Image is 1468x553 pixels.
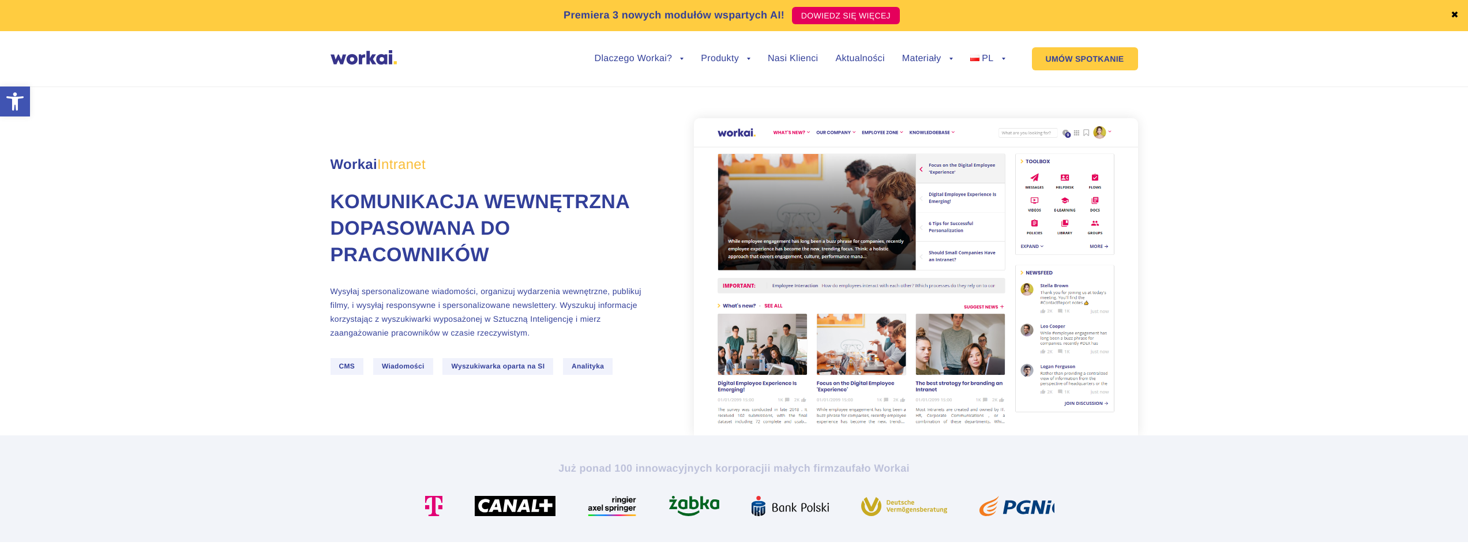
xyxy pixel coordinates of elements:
em: Intranet [377,157,426,172]
h1: Komunikacja wewnętrzna dopasowana do pracowników [331,189,648,269]
a: UMÓW SPOTKANIE [1032,47,1138,70]
a: Dlaczego Workai? [595,54,684,63]
span: Analityka [563,358,613,375]
a: Produkty [701,54,750,63]
a: DOWIEDZ SIĘ WIĘCEJ [792,7,900,24]
h2: Już ponad 100 innowacyjnych korporacji zaufało Workai [414,461,1054,475]
a: ✖ [1451,11,1459,20]
i: i małych firm [767,462,834,474]
a: Aktualności [835,54,884,63]
a: Materiały [902,54,953,63]
span: Wyszukiwarka oparta na SI [442,358,553,375]
span: Workai [331,144,426,172]
a: Nasi Klienci [768,54,818,63]
span: PL [982,54,993,63]
p: Premiera 3 nowych modułów wspartych AI! [564,7,784,23]
span: CMS [331,358,364,375]
p: Wysyłaj spersonalizowane wiadomości, organizuj wydarzenia wewnętrzne, publikuj filmy, i wysyłaj r... [331,284,648,340]
span: Wiadomości [373,358,433,375]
